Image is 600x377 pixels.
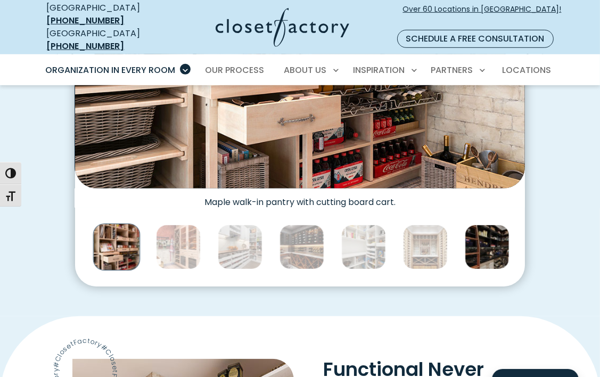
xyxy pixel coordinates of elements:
div: [GEOGRAPHIC_DATA] [47,27,163,53]
img: Custom walk-in pantry with wine storage and humidor. [156,225,201,269]
span: Inspiration [353,64,405,76]
span: Our Process [205,64,264,76]
span: Locations [502,64,551,76]
div: [GEOGRAPHIC_DATA] [47,2,163,27]
span: Organization in Every Room [46,64,176,76]
figcaption: Maple walk-in pantry with cutting board cart. [75,188,525,208]
a: Schedule a Free Consultation [397,30,554,48]
img: Modern wine room with black shelving, exposed brick walls, under-cabinet lighting, and marble cou... [280,225,324,269]
nav: Primary Menu [38,55,562,85]
img: Maple walk-in pantry with cutting board cart. [93,224,140,271]
img: Custom white pantry with multiple open pull-out drawers and upper cabinetry, featuring a wood sla... [218,225,262,269]
a: [PHONE_NUMBER] [47,40,125,52]
a: [PHONE_NUMBER] [47,14,125,27]
img: Premium wine cellar featuring wall-mounted bottle racks, central tasting area with glass shelving... [403,225,448,269]
img: Organized white pantry with wine bottle storage, pull-out drawers, wire baskets, cookbooks, and c... [341,225,386,269]
span: About Us [284,64,326,76]
img: Upscale pantry with black cabinetry, integrated ladder, deep green stone countertops, organized b... [465,225,509,269]
span: Partners [431,64,473,76]
img: Closet Factory Logo [216,8,349,47]
span: Over 60 Locations in [GEOGRAPHIC_DATA]! [403,4,562,26]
